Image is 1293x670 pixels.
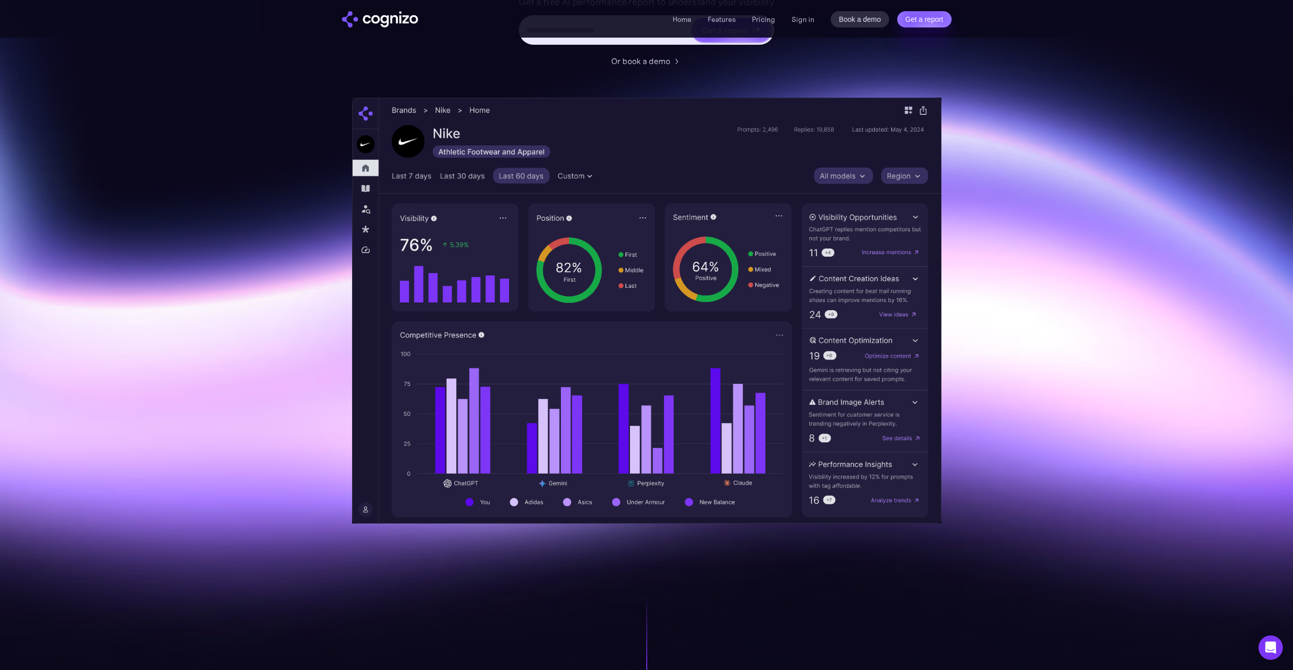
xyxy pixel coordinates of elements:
div: Open Intercom Messenger [1258,635,1283,660]
a: Sign in [792,13,814,25]
a: Pricing [752,15,775,24]
img: Cognizo AI visibility optimization dashboard [352,98,941,524]
div: Or book a demo [611,55,670,67]
a: Or book a demo [611,55,682,67]
a: Book a demo [831,11,889,27]
a: Get a report [897,11,952,27]
img: cognizo logo [342,11,418,27]
a: Features [708,15,736,24]
a: home [342,11,418,27]
a: Home [673,15,691,24]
